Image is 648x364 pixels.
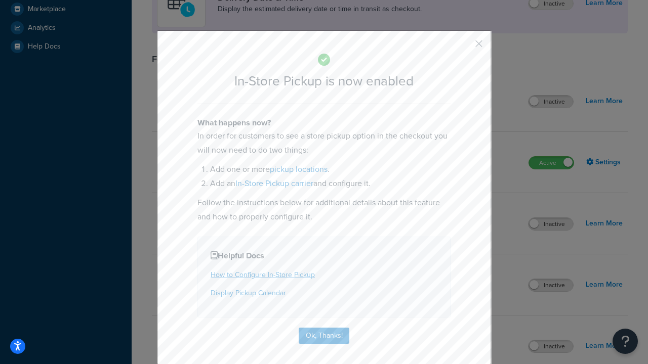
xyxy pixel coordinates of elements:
[210,176,451,191] li: Add an and configure it.
[211,269,315,280] a: How to Configure In-Store Pickup
[211,288,286,298] a: Display Pickup Calendar
[299,328,349,344] button: Ok, Thanks!
[210,162,451,176] li: Add one or more .
[197,129,451,157] p: In order for customers to see a store pickup option in the checkout you will now need to do two t...
[211,250,437,262] h4: Helpful Docs
[197,196,451,224] p: Follow the instructions below for additional details about this feature and how to properly confi...
[197,117,451,129] h4: What happens now?
[270,163,328,175] a: pickup locations
[197,74,451,88] h2: In-Store Pickup is now enabled
[235,177,313,189] a: In-Store Pickup carrier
